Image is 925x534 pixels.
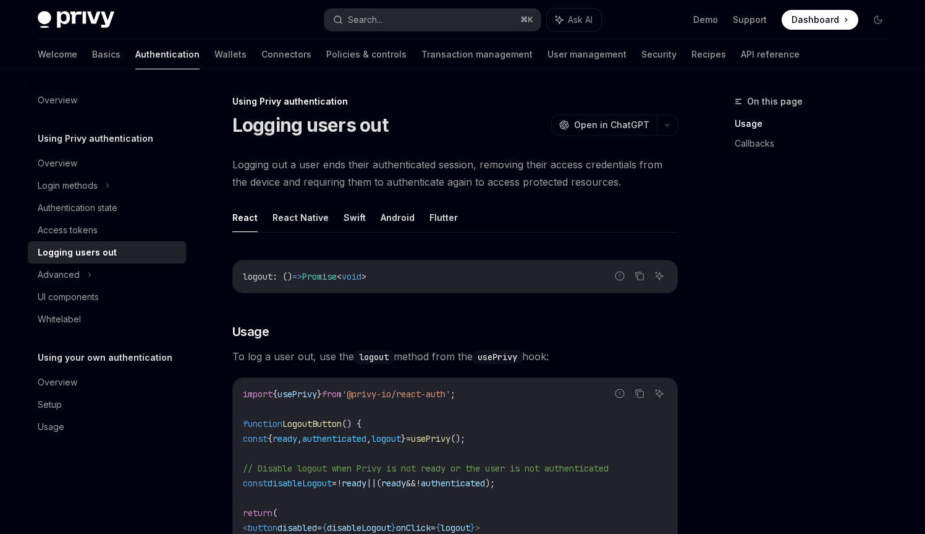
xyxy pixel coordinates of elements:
a: Dashboard [782,10,858,30]
button: Copy the contents from the code block [631,268,648,284]
div: Using Privy authentication [232,95,678,108]
span: Promise [302,271,337,282]
span: ready [272,433,297,444]
a: Connectors [261,40,311,69]
button: Report incorrect code [612,268,628,284]
div: Search... [348,12,382,27]
span: authenticated [302,433,366,444]
h5: Using Privy authentication [38,131,153,146]
span: void [342,271,361,282]
a: Transaction management [421,40,533,69]
a: UI components [28,286,186,308]
span: button [248,522,277,533]
a: Wallets [214,40,247,69]
button: Report incorrect code [612,385,628,402]
span: On this page [747,94,803,109]
span: { [436,522,441,533]
div: Overview [38,375,77,390]
code: usePrivy [473,350,522,364]
span: const [243,433,268,444]
a: Basics [92,40,120,69]
button: React [232,203,258,232]
span: ( [272,507,277,519]
span: => [292,271,302,282]
a: Callbacks [735,134,898,153]
span: ! [416,478,421,489]
a: Overview [28,89,186,111]
a: Authentication [135,40,200,69]
span: disableLogout [268,478,332,489]
span: || [366,478,376,489]
code: logout [354,350,394,364]
span: { [268,433,272,444]
span: ! [337,478,342,489]
button: Copy the contents from the code block [631,385,648,402]
span: import [243,389,272,400]
a: Access tokens [28,219,186,241]
span: = [406,433,411,444]
div: Logging users out [38,245,117,260]
div: Advanced [38,267,80,282]
h5: Using your own authentication [38,350,172,365]
span: { [322,522,327,533]
a: Support [733,14,767,26]
button: Ask AI [651,268,667,284]
span: usePrivy [277,389,317,400]
div: Whitelabel [38,312,81,327]
span: LogoutButton [282,418,342,429]
button: Android [381,203,415,232]
button: React Native [272,203,329,232]
span: > [361,271,366,282]
img: dark logo [38,11,114,28]
span: disabled [277,522,317,533]
a: Whitelabel [28,308,186,330]
a: Setup [28,394,186,416]
span: To log a user out, use the method from the hook: [232,348,678,365]
span: onClick [396,522,431,533]
span: } [470,522,475,533]
span: const [243,478,268,489]
button: Flutter [429,203,458,232]
button: Ask AI [651,385,667,402]
button: Swift [344,203,366,232]
a: Usage [28,416,186,438]
a: Demo [693,14,718,26]
span: Ask AI [568,14,593,26]
a: Welcome [38,40,77,69]
span: = [317,522,322,533]
div: UI components [38,290,99,304]
span: ( [376,478,381,489]
div: Usage [38,420,64,434]
span: && [406,478,416,489]
a: Overview [28,152,186,174]
span: ); [485,478,495,489]
span: < [243,522,248,533]
a: Recipes [691,40,726,69]
button: Open in ChatGPT [551,114,657,136]
span: ⌘ K [520,15,533,25]
span: ready [381,478,406,489]
span: Open in ChatGPT [574,119,649,131]
span: = [332,478,337,489]
a: Logging users out [28,241,186,264]
span: // Disable logout when Privy is not ready or the user is not authenticated [243,463,609,474]
a: Authentication state [28,197,186,219]
span: Dashboard [792,14,839,26]
span: disableLogout [327,522,391,533]
h1: Logging users out [232,114,388,136]
span: > [475,522,480,533]
span: = [431,522,436,533]
span: } [391,522,396,533]
a: API reference [741,40,800,69]
div: Login methods [38,178,98,193]
span: (); [450,433,465,444]
div: Authentication state [38,200,117,215]
span: { [272,389,277,400]
span: ; [450,389,455,400]
div: Setup [38,397,62,412]
a: Policies & controls [326,40,407,69]
span: } [401,433,406,444]
div: Access tokens [38,223,98,238]
span: '@privy-io/react-auth' [342,389,450,400]
div: Overview [38,93,77,108]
